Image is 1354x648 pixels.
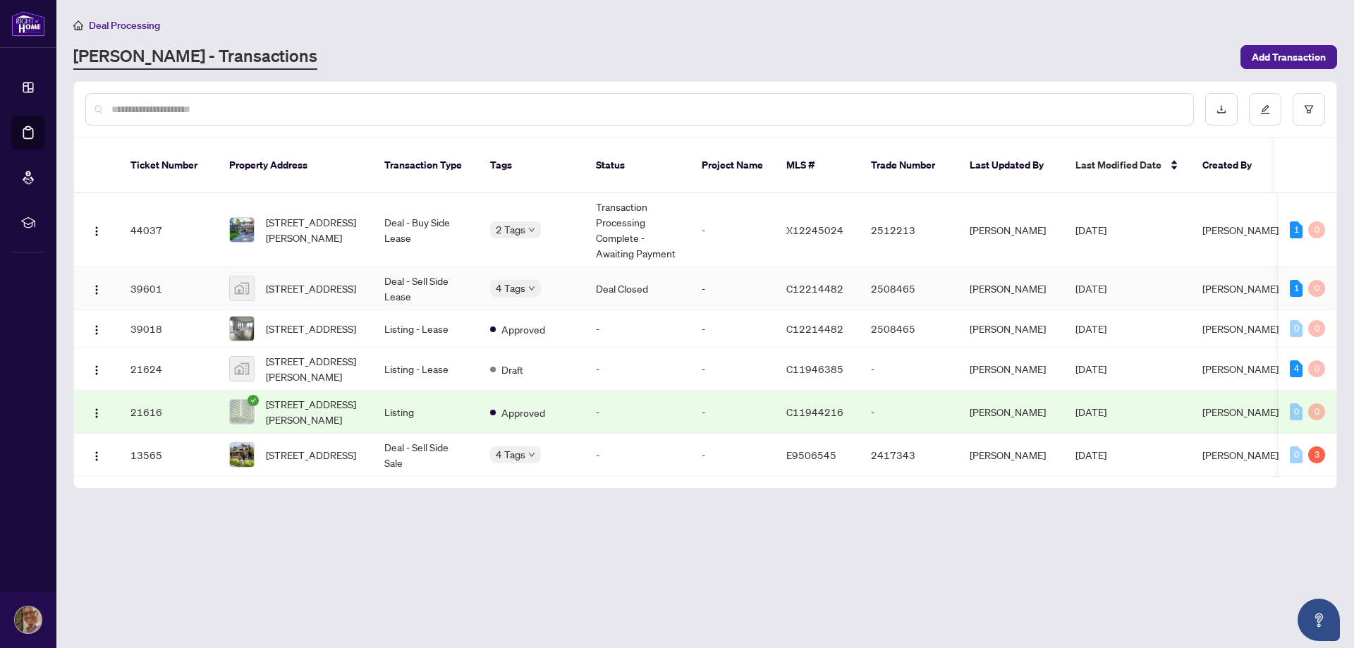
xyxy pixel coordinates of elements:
[958,193,1064,267] td: [PERSON_NAME]
[958,310,1064,348] td: [PERSON_NAME]
[218,138,373,193] th: Property Address
[1308,360,1325,377] div: 0
[1075,405,1106,418] span: [DATE]
[91,408,102,419] img: Logo
[1290,360,1303,377] div: 4
[85,401,108,423] button: Logo
[1216,104,1226,114] span: download
[266,214,362,245] span: [STREET_ADDRESS][PERSON_NAME]
[786,282,843,295] span: C12214482
[690,138,775,193] th: Project Name
[860,348,958,391] td: -
[496,280,525,296] span: 4 Tags
[85,444,108,466] button: Logo
[585,193,690,267] td: Transaction Processing Complete - Awaiting Payment
[1202,405,1279,418] span: [PERSON_NAME]
[1290,221,1303,238] div: 1
[1075,322,1106,335] span: [DATE]
[1202,322,1279,335] span: [PERSON_NAME]
[690,267,775,310] td: -
[690,348,775,391] td: -
[373,391,479,434] td: Listing
[1075,224,1106,236] span: [DATE]
[860,267,958,310] td: 2508465
[585,391,690,434] td: -
[1191,138,1276,193] th: Created By
[373,138,479,193] th: Transaction Type
[786,224,843,236] span: X12245024
[230,218,254,242] img: thumbnail-img
[501,322,545,337] span: Approved
[958,434,1064,477] td: [PERSON_NAME]
[496,221,525,238] span: 2 Tags
[1202,362,1279,375] span: [PERSON_NAME]
[266,447,356,463] span: [STREET_ADDRESS]
[1304,104,1314,114] span: filter
[690,193,775,267] td: -
[1249,93,1281,126] button: edit
[1290,280,1303,297] div: 1
[1064,138,1191,193] th: Last Modified Date
[1260,104,1270,114] span: edit
[85,357,108,380] button: Logo
[373,434,479,477] td: Deal - Sell Side Sale
[1205,93,1238,126] button: download
[585,310,690,348] td: -
[1308,403,1325,420] div: 0
[230,317,254,341] img: thumbnail-img
[373,193,479,267] td: Deal - Buy Side Lease
[1308,320,1325,337] div: 0
[786,405,843,418] span: C11944216
[690,391,775,434] td: -
[690,310,775,348] td: -
[496,446,525,463] span: 4 Tags
[91,226,102,237] img: Logo
[119,138,218,193] th: Ticket Number
[1308,446,1325,463] div: 3
[15,606,42,633] img: Profile Icon
[501,362,523,377] span: Draft
[501,405,545,420] span: Approved
[585,348,690,391] td: -
[860,391,958,434] td: -
[1293,93,1325,126] button: filter
[373,310,479,348] td: Listing - Lease
[958,267,1064,310] td: [PERSON_NAME]
[860,434,958,477] td: 2417343
[1202,448,1279,461] span: [PERSON_NAME]
[958,391,1064,434] td: [PERSON_NAME]
[479,138,585,193] th: Tags
[73,20,83,30] span: home
[860,193,958,267] td: 2512213
[11,11,45,37] img: logo
[1252,46,1326,68] span: Add Transaction
[85,317,108,340] button: Logo
[958,138,1064,193] th: Last Updated By
[230,400,254,424] img: thumbnail-img
[1308,280,1325,297] div: 0
[89,19,160,32] span: Deal Processing
[91,284,102,295] img: Logo
[958,348,1064,391] td: [PERSON_NAME]
[266,396,362,427] span: [STREET_ADDRESS][PERSON_NAME]
[1308,221,1325,238] div: 0
[266,321,356,336] span: [STREET_ADDRESS]
[73,44,317,70] a: [PERSON_NAME] - Transactions
[119,391,218,434] td: 21616
[119,434,218,477] td: 13565
[373,267,479,310] td: Deal - Sell Side Lease
[1290,403,1303,420] div: 0
[230,357,254,381] img: thumbnail-img
[1290,320,1303,337] div: 0
[266,281,356,296] span: [STREET_ADDRESS]
[528,285,535,292] span: down
[1075,157,1161,173] span: Last Modified Date
[91,365,102,376] img: Logo
[1202,224,1279,236] span: [PERSON_NAME]
[266,353,362,384] span: [STREET_ADDRESS][PERSON_NAME]
[775,138,860,193] th: MLS #
[1075,362,1106,375] span: [DATE]
[528,226,535,233] span: down
[1298,599,1340,641] button: Open asap
[373,348,479,391] td: Listing - Lease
